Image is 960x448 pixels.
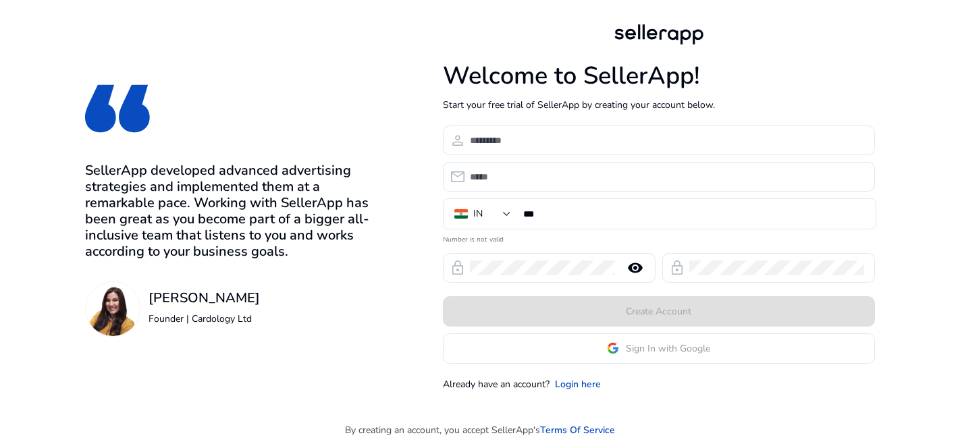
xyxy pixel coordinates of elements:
p: Already have an account? [443,377,550,391]
h1: Welcome to SellerApp! [443,61,875,90]
span: person [450,132,466,148]
mat-error: Number is not valid [443,231,875,245]
p: Start your free trial of SellerApp by creating your account below. [443,98,875,112]
p: Founder | Cardology Ltd [149,312,260,326]
h3: [PERSON_NAME] [149,290,260,306]
mat-icon: remove_red_eye [619,260,651,276]
span: email [450,169,466,185]
a: Login here [555,377,601,391]
span: lock [450,260,466,276]
a: Terms Of Service [540,423,615,437]
div: IN [473,206,483,221]
span: lock [669,260,685,276]
h3: SellerApp developed advanced advertising strategies and implemented them at a remarkable pace. Wo... [85,163,373,260]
